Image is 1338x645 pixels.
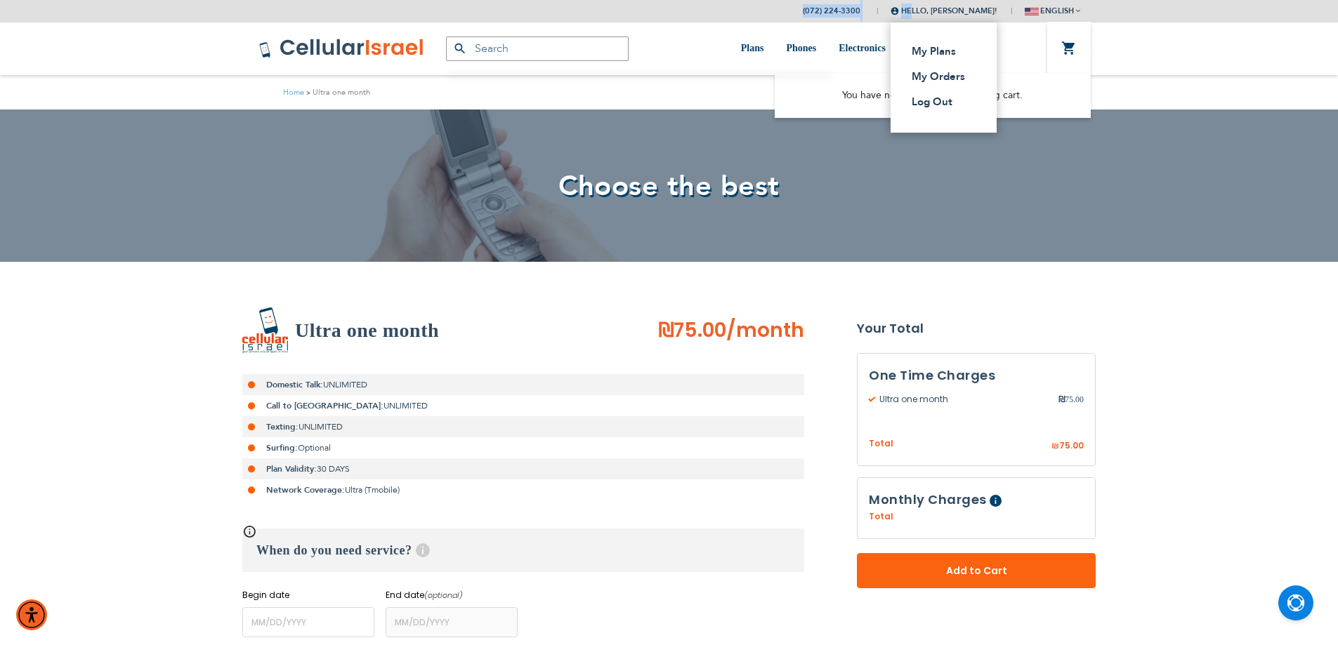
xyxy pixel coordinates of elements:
span: ₪ [1058,393,1065,406]
img: Cellular Israel Logo [258,38,425,59]
div: Accessibility Menu [16,599,47,630]
span: Monthly Charges [869,491,987,508]
li: Optional [242,437,804,458]
span: Phones [786,43,816,53]
span: Choose the best [558,167,780,206]
a: Electronics [839,22,886,75]
input: MM/DD/YYYY [242,607,374,637]
label: Begin date [242,589,374,601]
button: english [1025,1,1080,21]
span: /month [726,317,804,345]
li: UNLIMITED [242,395,804,416]
strong: Domestic Talk: [266,379,323,390]
li: UNLIMITED [242,416,804,437]
strong: Your Total [857,318,1096,339]
strong: Network Coverage: [266,484,345,496]
span: Plans [741,43,764,53]
span: Help [990,495,1002,507]
li: Ultra one month [304,86,370,99]
img: Ultra one month [242,307,288,354]
a: Plans [741,22,764,75]
li: Ultra (Tmobile) [242,479,804,500]
a: Phones [786,22,816,75]
label: End date [386,589,518,601]
span: Add to Cart [903,564,1049,578]
li: UNLIMITED [242,374,804,395]
input: MM/DD/YYYY [386,607,518,637]
span: You have no items in your shopping cart. [842,88,1023,102]
span: Electronics [839,43,886,53]
span: Hello, [PERSON_NAME]! [891,6,997,16]
a: My Orders [912,69,967,84]
strong: Surfing: [266,442,298,453]
a: Log Out [912,95,967,109]
input: Search [446,36,629,61]
h2: Ultra one month [295,317,439,345]
strong: Plan Validity: [266,463,317,474]
i: (optional) [424,590,463,601]
span: 75.00 [1059,439,1084,451]
span: ₪ [1051,440,1059,453]
span: Total [869,510,893,523]
a: (072) 224-3300 [803,6,860,16]
span: Ultra one month [869,393,1058,406]
a: Home [283,87,304,98]
h3: When do you need service? [242,528,804,572]
button: Add to Cart [857,553,1096,588]
span: ₪75.00 [658,317,726,344]
li: 30 DAYS [242,458,804,479]
h3: One Time Charges [869,365,1084,386]
img: english [1025,8,1039,15]
span: Total [869,437,893,451]
a: My Plans [912,44,967,58]
span: 75.00 [1058,393,1084,406]
strong: Call to [GEOGRAPHIC_DATA]: [266,400,383,411]
strong: Texting: [266,421,299,432]
span: Help [416,543,430,557]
